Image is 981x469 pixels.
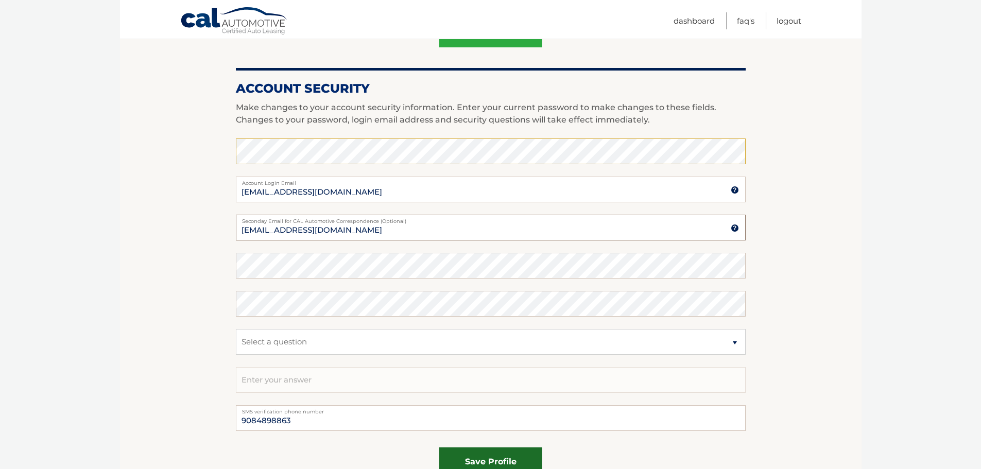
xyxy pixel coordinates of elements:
[674,12,715,29] a: Dashboard
[236,101,746,126] p: Make changes to your account security information. Enter your current password to make changes to...
[236,405,746,413] label: SMS verification phone number
[236,215,746,223] label: Seconday Email for CAL Automotive Correspondence (Optional)
[236,177,746,202] input: Account Login Email
[737,12,754,29] a: FAQ's
[236,177,746,185] label: Account Login Email
[777,12,801,29] a: Logout
[236,405,746,431] input: Telephone number for SMS login verification
[731,186,739,194] img: tooltip.svg
[731,224,739,232] img: tooltip.svg
[236,215,746,240] input: Seconday Email for CAL Automotive Correspondence (Optional)
[236,81,746,96] h2: Account Security
[236,367,746,393] input: Enter your answer
[180,7,288,37] a: Cal Automotive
